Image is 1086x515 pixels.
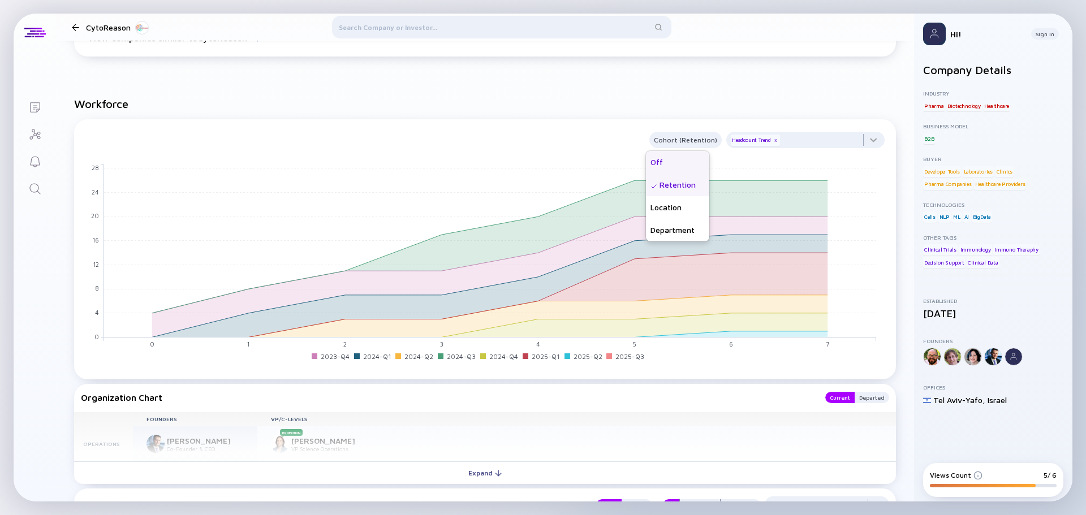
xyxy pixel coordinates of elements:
a: Reminders [14,147,56,174]
tspan: 6 [729,341,733,348]
div: Founders [923,337,1063,344]
div: Offices [923,384,1063,391]
div: Views Count [930,471,982,479]
tspan: 0 [94,333,99,340]
h2: Company Details [923,63,1063,76]
div: Pharma [923,100,945,111]
div: Headcount Trend [731,135,780,146]
a: Search [14,174,56,201]
div: Biotechnology [946,100,981,111]
div: Department [646,219,709,241]
img: Profile Picture [923,23,946,45]
tspan: 7 [826,341,829,348]
img: Israel Flag [923,396,931,404]
div: Buyer [923,155,1063,162]
div: Cells [923,211,937,223]
div: ML [952,211,962,223]
div: Established [923,297,1063,304]
div: Location [646,196,709,219]
div: Israel [988,395,1007,405]
div: BigData [972,211,993,223]
tspan: 1 [247,341,249,348]
div: 5/ 6 [1044,471,1057,479]
div: NLP [938,211,951,223]
tspan: 5 [632,341,636,348]
tspan: 2 [343,341,347,348]
div: Immunology [959,244,992,256]
div: CytoReason [86,20,149,34]
div: Pharma Companies [923,179,973,190]
button: Cohort (Retention) [649,132,722,148]
a: Lists [14,93,56,120]
div: x [772,137,779,144]
tspan: 3 [440,341,443,348]
tspan: 8 [95,285,99,292]
div: Retention [646,174,709,196]
div: Industry [923,90,1063,97]
div: Decision Support [923,257,966,268]
div: [DATE] [923,308,1063,319]
div: Cohort (Retention) [649,133,722,146]
tspan: 0 [150,341,154,348]
div: Expand [462,464,508,482]
div: Tel Aviv-Yafo , [933,395,985,405]
div: Business Model [923,123,1063,129]
div: B2B [923,133,935,144]
div: Talent Flow [81,496,585,513]
div: Developer Tools [923,166,961,177]
img: Selected [650,183,657,190]
div: Healthcare Providers [974,179,1026,190]
a: Investor Map [14,120,56,147]
tspan: 24 [92,188,99,196]
div: Clinics [996,166,1014,177]
button: All [663,499,679,510]
div: Laboratories [963,166,994,177]
div: Off [646,151,709,174]
div: Other Tags [923,234,1063,241]
button: Current [825,392,855,403]
tspan: 16 [93,236,99,244]
button: Managerial [679,499,721,510]
div: Clinical Trials [923,244,958,256]
button: Expand [74,461,896,484]
tspan: 12 [93,261,99,268]
button: VP/C-Level [721,499,760,510]
button: Inflow [596,499,622,510]
button: Departed [855,392,889,403]
div: Technologies [923,201,1063,208]
div: Immuno Theraphy [993,244,1040,256]
div: Healthcare [983,100,1010,111]
div: AI [963,211,971,223]
tspan: 28 [92,164,99,171]
div: Hi! [950,29,1022,39]
div: Organization Chart [81,392,814,403]
h2: Workforce [74,97,896,110]
div: Clinical Data [967,257,999,268]
tspan: 4 [536,341,540,348]
tspan: 20 [91,213,99,220]
button: Sign In [1031,28,1059,40]
button: Outflow [622,499,652,510]
div: Managerial [680,499,720,510]
tspan: 4 [95,309,99,316]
